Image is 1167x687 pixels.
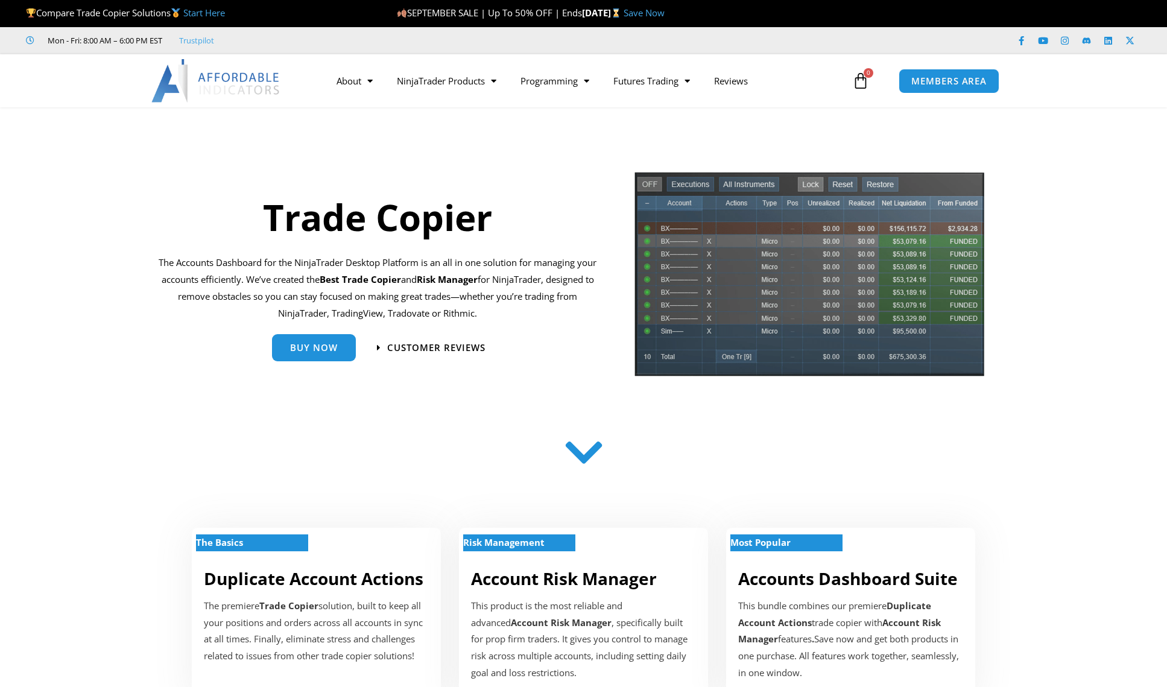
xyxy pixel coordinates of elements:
a: Save Now [624,7,665,19]
h1: Trade Copier [159,192,597,242]
img: 🍂 [397,8,406,17]
span: MEMBERS AREA [911,77,987,86]
img: LogoAI | Affordable Indicators – NinjaTrader [151,59,281,103]
p: This product is the most reliable and advanced , specifically built for prop firm traders. It giv... [471,598,696,682]
a: Trustpilot [179,33,214,48]
a: Start Here [183,7,225,19]
a: Duplicate Account Actions [204,567,423,590]
a: Accounts Dashboard Suite [738,567,958,590]
a: Reviews [702,67,760,95]
span: Buy Now [290,343,338,352]
a: Account Risk Manager [471,567,657,590]
img: 🏆 [27,8,36,17]
a: Customer Reviews [377,343,485,352]
a: Buy Now [272,334,356,361]
a: Programming [508,67,601,95]
img: ⌛ [612,8,621,17]
span: 0 [864,68,873,78]
span: Mon - Fri: 8:00 AM – 6:00 PM EST [45,33,162,48]
a: NinjaTrader Products [385,67,508,95]
strong: Risk Manager [417,273,478,285]
b: Best Trade Copier [320,273,401,285]
a: Futures Trading [601,67,702,95]
a: 0 [834,63,887,98]
strong: Trade Copier [259,600,318,612]
b: . [812,633,814,645]
strong: Risk Management [463,536,545,548]
a: MEMBERS AREA [899,69,999,93]
strong: Most Popular [730,536,791,548]
p: The premiere solution, built to keep all your positions and orders across all accounts in sync at... [204,598,429,665]
span: Customer Reviews [387,343,485,352]
strong: The Basics [196,536,243,548]
span: Compare Trade Copier Solutions [26,7,225,19]
p: The Accounts Dashboard for the NinjaTrader Desktop Platform is an all in one solution for managin... [159,255,597,321]
nav: Menu [324,67,849,95]
div: This bundle combines our premiere trade copier with features Save now and get both products in on... [738,598,963,682]
img: 🥇 [171,8,180,17]
strong: [DATE] [582,7,624,19]
img: tradecopier | Affordable Indicators – NinjaTrader [633,171,985,386]
strong: Account Risk Manager [511,616,612,628]
a: About [324,67,385,95]
b: Duplicate Account Actions [738,600,931,628]
span: SEPTEMBER SALE | Up To 50% OFF | Ends [397,7,582,19]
